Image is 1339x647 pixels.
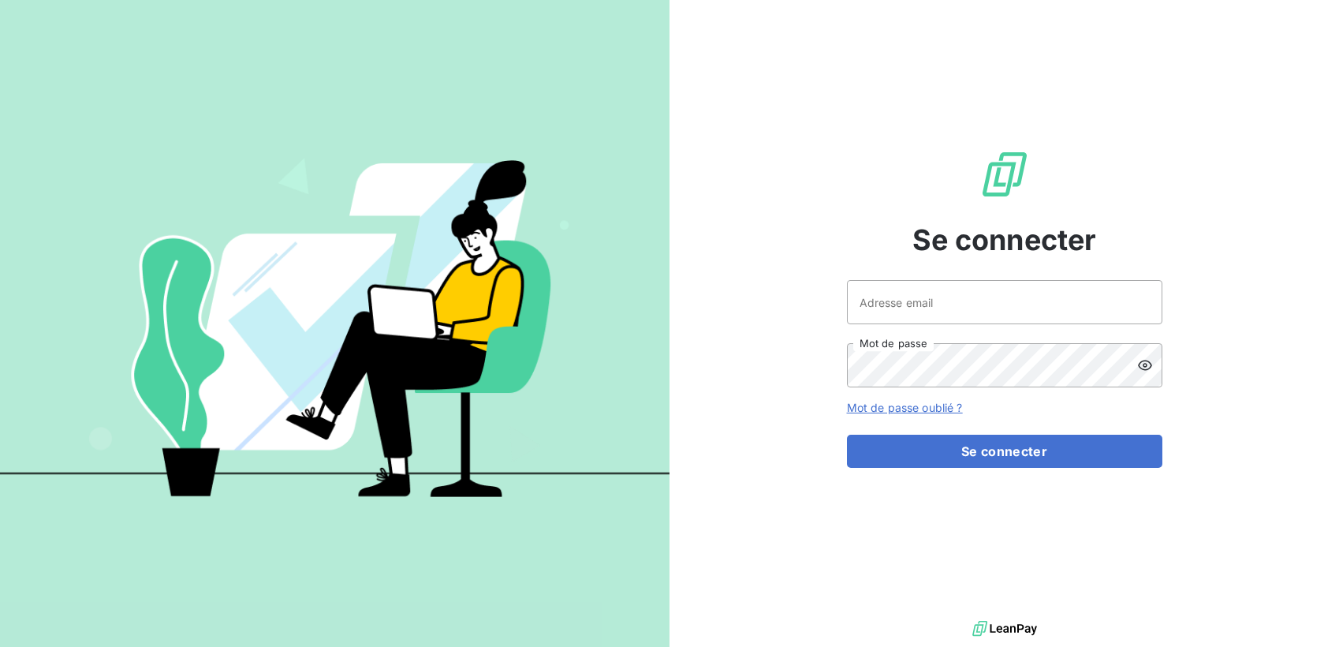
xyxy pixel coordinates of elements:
[912,219,1097,261] span: Se connecter
[847,401,963,414] a: Mot de passe oublié ?
[972,617,1037,641] img: logo
[979,149,1030,200] img: Logo LeanPay
[847,435,1162,468] button: Se connecter
[847,280,1162,324] input: placeholder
